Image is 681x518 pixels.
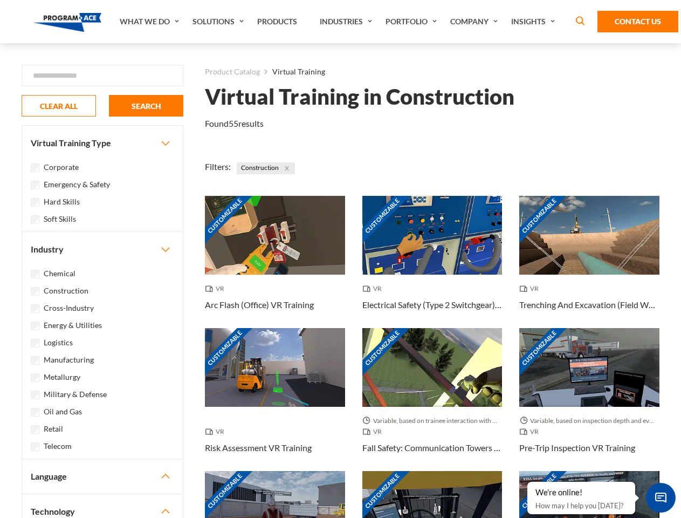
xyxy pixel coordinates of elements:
[205,87,514,106] h1: Virtual Training in Construction
[31,322,39,330] input: Energy & Utilities
[205,441,312,454] h3: Risk Assessment VR Training
[205,196,345,328] a: Customizable Thumbnail - Arc Flash (Office) VR Training VR Arc Flash (Office) VR Training
[44,388,107,400] label: Military & Defense
[44,354,94,366] label: Manufacturing
[44,406,82,418] label: Oil and Gas
[31,198,39,207] input: Hard Skills
[31,339,39,347] input: Logistics
[31,270,39,278] input: Chemical
[31,391,39,399] input: Military & Defense
[31,425,39,434] input: Retail
[205,298,314,311] h3: Arc Flash (Office) VR Training
[22,459,183,494] button: Language
[44,337,73,349] label: Logistics
[362,415,503,426] span: Variable, based on trainee interaction with each section.
[44,302,94,314] label: Cross-Industry
[519,426,543,437] span: VR
[31,442,39,451] input: Telecom
[362,441,503,454] h3: Fall Safety: Communication Towers VR Training
[362,426,386,437] span: VR
[22,232,183,267] button: Industry
[31,356,39,365] input: Manufacturing
[31,287,39,296] input: Construction
[205,283,229,294] span: VR
[646,483,676,513] span: Chat Widget
[205,161,231,172] span: Filters:
[44,319,102,331] label: Energy & Utilities
[44,213,76,225] label: Soft Skills
[44,423,63,435] label: Retail
[44,440,72,452] label: Telecom
[535,499,627,512] p: How may I help you [DATE]?
[44,371,80,383] label: Metallurgy
[205,65,659,79] nav: breadcrumb
[31,304,39,313] input: Cross-Industry
[33,13,102,32] img: Program-Ace
[31,408,39,417] input: Oil and Gas
[205,328,345,471] a: Customizable Thumbnail - Risk Assessment VR Training VR Risk Assessment VR Training
[362,328,503,471] a: Customizable Thumbnail - Fall Safety: Communication Towers VR Training Variable, based on trainee...
[597,11,678,32] a: Contact Us
[44,161,79,173] label: Corporate
[31,163,39,172] input: Corporate
[535,487,627,498] div: We're online!
[44,268,75,280] label: Chemical
[205,65,260,79] a: Product Catalog
[519,328,659,471] a: Customizable Thumbnail - Pre-Trip Inspection VR Training Variable, based on inspection depth and ...
[519,283,543,294] span: VR
[44,196,80,208] label: Hard Skills
[260,65,325,79] li: Virtual Training
[31,373,39,382] input: Metallurgy
[362,283,386,294] span: VR
[31,215,39,224] input: Soft Skills
[519,441,635,454] h3: Pre-Trip Inspection VR Training
[229,118,238,128] em: 55
[281,162,293,174] button: Close
[44,285,88,297] label: Construction
[519,196,659,328] a: Customizable Thumbnail - Trenching And Excavation (Field Work) VR Training VR Trenching And Excav...
[31,181,39,189] input: Emergency & Safety
[22,126,183,160] button: Virtual Training Type
[519,415,659,426] span: Variable, based on inspection depth and event interaction.
[205,117,264,130] p: Found results
[519,298,659,311] h3: Trenching And Excavation (Field Work) VR Training
[362,196,503,328] a: Customizable Thumbnail - Electrical Safety (Type 2 Switchgear) VR Training VR Electrical Safety (...
[44,179,110,190] label: Emergency & Safety
[362,298,503,311] h3: Electrical Safety (Type 2 Switchgear) VR Training
[22,95,96,117] button: CLEAR ALL
[205,426,229,437] span: VR
[237,162,295,174] span: Construction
